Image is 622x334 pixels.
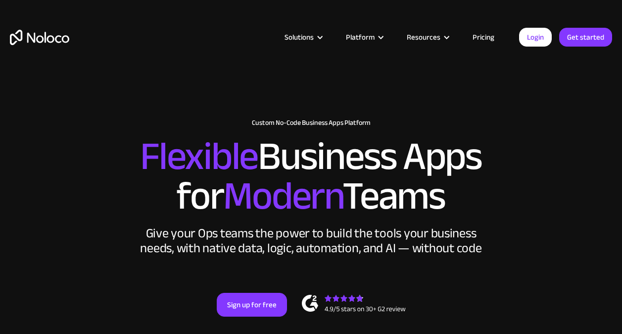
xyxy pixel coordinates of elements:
a: Get started [559,28,612,47]
h1: Custom No-Code Business Apps Platform [10,119,612,127]
div: Give your Ops teams the power to build the tools your business needs, with native data, logic, au... [138,226,484,256]
div: Platform [346,31,375,44]
div: Solutions [285,31,314,44]
a: Pricing [460,31,507,44]
h2: Business Apps for Teams [10,137,612,216]
div: Solutions [272,31,334,44]
span: Flexible [140,119,258,193]
span: Modern [223,159,342,233]
a: Login [519,28,552,47]
div: Platform [334,31,394,44]
a: home [10,30,69,45]
div: Resources [407,31,440,44]
div: Resources [394,31,460,44]
a: Sign up for free [217,293,287,317]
